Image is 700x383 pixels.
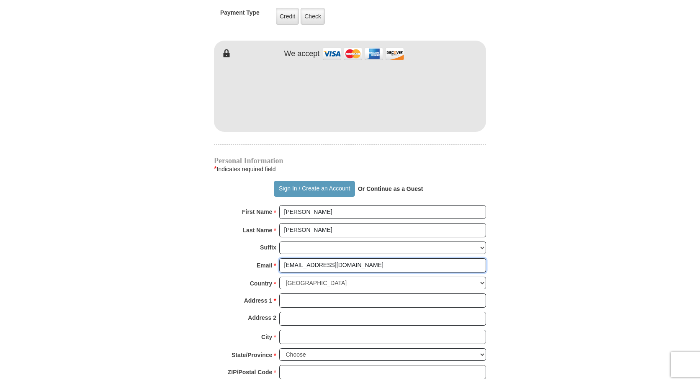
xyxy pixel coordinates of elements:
[274,181,355,197] button: Sign In / Create an Account
[261,331,272,343] strong: City
[301,8,325,25] label: Check
[284,49,320,59] h4: We accept
[228,366,273,378] strong: ZIP/Postal Code
[242,206,272,218] strong: First Name
[232,349,272,361] strong: State/Province
[322,45,405,63] img: credit cards accepted
[214,157,486,164] h4: Personal Information
[250,278,273,289] strong: Country
[260,242,276,253] strong: Suffix
[243,224,273,236] strong: Last Name
[244,295,273,306] strong: Address 1
[257,260,272,271] strong: Email
[220,9,260,21] h5: Payment Type
[214,164,486,174] div: Indicates required field
[358,185,423,192] strong: Or Continue as a Guest
[276,8,299,25] label: Credit
[248,312,276,324] strong: Address 2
